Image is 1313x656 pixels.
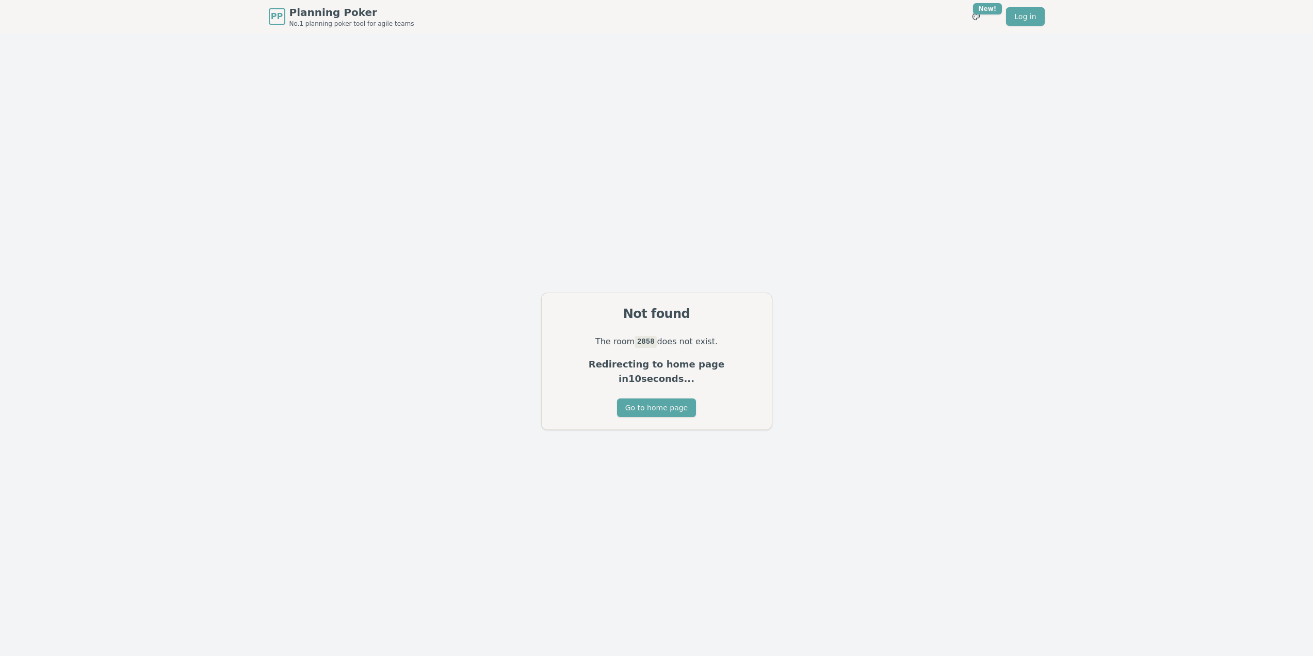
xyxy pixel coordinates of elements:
[973,3,1002,14] div: New!
[269,5,414,28] a: PPPlanning PokerNo.1 planning poker tool for agile teams
[967,7,985,26] button: New!
[289,20,414,28] span: No.1 planning poker tool for agile teams
[554,306,759,322] div: Not found
[554,334,759,349] p: The room does not exist.
[635,336,657,347] code: 2858
[617,398,696,417] button: Go to home page
[1006,7,1044,26] a: Log in
[271,10,283,23] span: PP
[289,5,414,20] span: Planning Poker
[554,357,759,386] p: Redirecting to home page in 10 seconds...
